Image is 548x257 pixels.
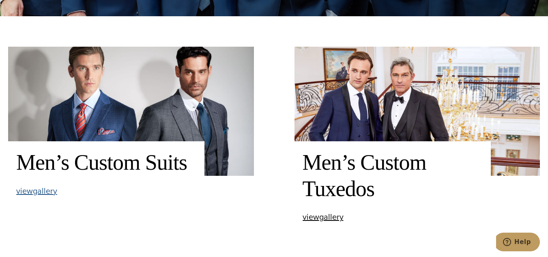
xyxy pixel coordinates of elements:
img: Two clients in wedding suits. One wearing a double breasted blue paid suit with orange tie. One w... [8,47,254,176]
a: viewgallery [303,213,344,221]
h2: Men’s Custom Suits [16,149,196,176]
span: view gallery [16,185,57,197]
span: view gallery [303,211,344,223]
a: viewgallery [16,187,57,195]
iframe: Opens a widget where you can chat to one of our agents [496,233,540,253]
img: 2 models wearing bespoke wedding tuxedos. One wearing black single breasted peak lapel and one we... [294,47,540,176]
h2: Men’s Custom Tuxedos [303,149,483,202]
